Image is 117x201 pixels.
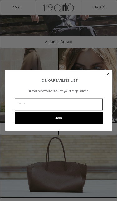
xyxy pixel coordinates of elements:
[15,112,103,124] button: Join
[40,79,77,83] span: JOIN OUR MAILING LIST
[44,89,88,93] span: receive 10% off your first purchase
[15,99,103,111] input: Email
[27,89,43,93] span: Subscribe to
[105,71,110,76] button: Close dialog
